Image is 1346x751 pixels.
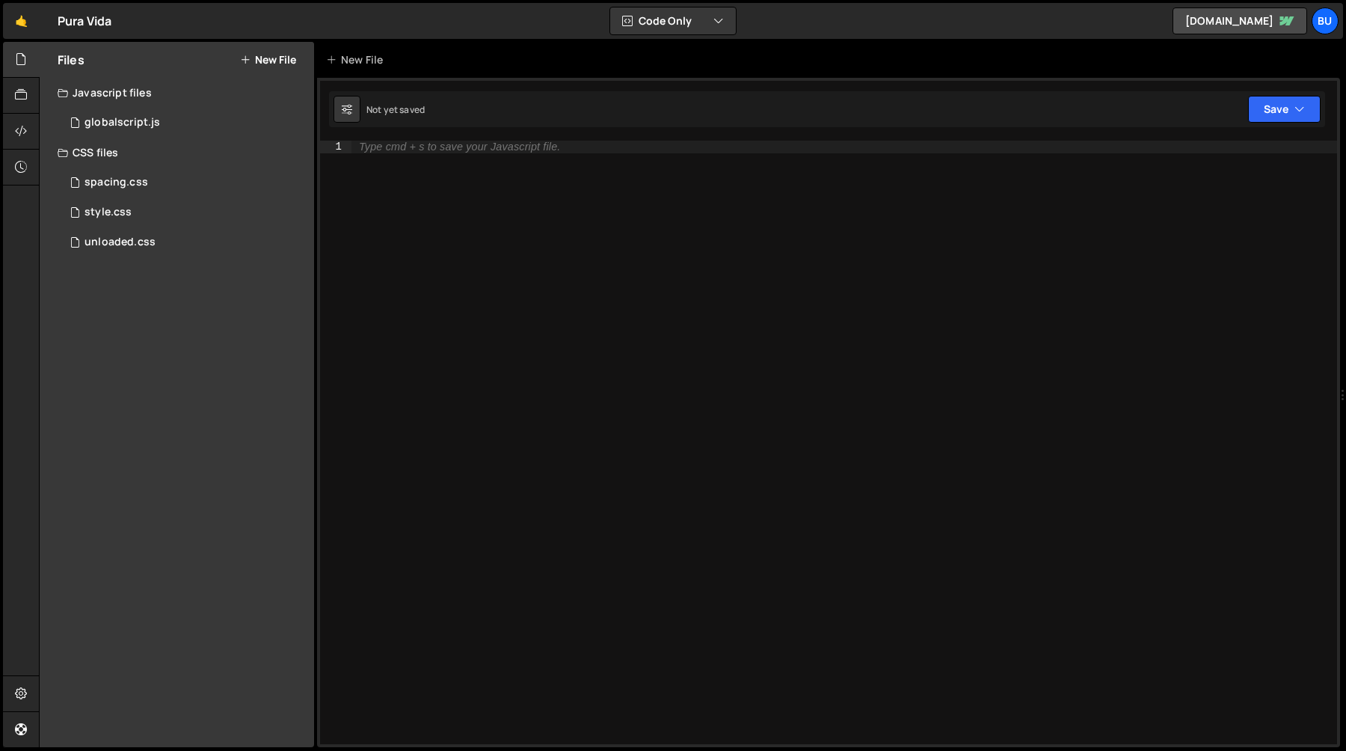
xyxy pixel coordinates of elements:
div: 16149/43398.css [58,197,314,227]
a: [DOMAIN_NAME] [1173,7,1307,34]
div: 1 [320,141,351,153]
button: Save [1248,96,1321,123]
div: Type cmd + s to save your Javascript file. [359,141,560,153]
a: Bu [1312,7,1339,34]
div: 16149/43397.js [58,108,314,138]
div: 16149/43400.css [58,168,314,197]
div: spacing.css [84,176,148,189]
div: globalscript.js [84,116,160,129]
div: Javascript files [40,78,314,108]
div: New File [326,52,389,67]
button: New File [240,54,296,66]
button: Code Only [610,7,736,34]
div: Not yet saved [366,103,425,116]
div: 16149/43399.css [58,227,314,257]
div: unloaded.css [84,236,156,249]
h2: Files [58,52,84,68]
div: style.css [84,206,132,219]
div: CSS files [40,138,314,168]
div: Pura Vida [58,12,111,30]
a: 🤙 [3,3,40,39]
